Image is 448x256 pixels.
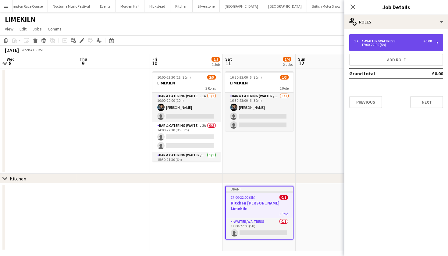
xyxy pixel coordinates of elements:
div: -Waiter/Waitress [361,39,398,43]
button: Hickstead [144,0,170,12]
button: [GEOGRAPHIC_DATA] [220,0,263,12]
span: 0/1 [279,195,288,200]
span: 1 Role [279,212,288,216]
button: Previous [349,96,382,108]
button: Plumpton Race Course [3,0,48,12]
span: 10:00-22:30 (12h30m) [157,75,191,80]
button: Events [95,0,116,12]
div: Kitchen [10,176,26,182]
div: £0.00 [423,39,432,43]
span: Fri [152,56,157,62]
span: Comms [48,26,62,32]
span: Sun [298,56,305,62]
span: 9 [79,60,87,67]
span: 3 Roles [205,86,216,91]
div: Draft [226,187,293,191]
span: 2/5 [207,75,216,80]
app-card-role: Bar & Catering (Waiter / waitress)1/115:30-21:30 (6h) [152,152,221,172]
span: 16:30-23:00 (6h30m) [230,75,262,80]
a: Jobs [30,25,44,33]
td: Grand total [349,69,414,78]
span: Wed [7,56,15,62]
div: Roles [344,15,448,29]
button: [GEOGRAPHIC_DATA] [263,0,307,12]
a: View [2,25,16,33]
span: 1 Role [280,86,289,91]
span: Week 41 [20,48,35,52]
div: 1 Job [212,62,220,67]
div: 17:00-22:00 (5h) [354,43,432,46]
app-job-card: 10:00-22:30 (12h30m)2/5LIMEKILN3 RolesBar & Catering (Waiter / waitress)1A1/210:00-20:00 (10h)[PE... [152,71,221,162]
app-card-role: -Waiter/Waitress0/117:00-22:00 (5h) [226,218,293,239]
button: Add role [349,54,443,66]
span: Jobs [33,26,42,32]
span: 17:00-22:00 (5h) [231,195,255,200]
span: Edit [20,26,27,32]
span: Sat [225,56,232,62]
span: 1/4 [283,57,291,62]
div: BST [38,48,44,52]
app-card-role: Bar & Catering (Waiter / waitress)1A1/210:00-20:00 (10h)[PERSON_NAME] [152,93,221,122]
h1: LIMEKILN [5,15,35,24]
app-card-role: Bar & Catering (Waiter / waitress)1/316:30-23:00 (6h30m)[PERSON_NAME] [225,93,293,131]
span: 11 [224,60,232,67]
button: Silverstone [193,0,220,12]
span: View [5,26,13,32]
span: 1/3 [280,75,289,80]
app-card-role: Bar & Catering (Waiter / waitress)2A0/214:00-22:30 (8h30m) [152,122,221,152]
button: Next [410,96,443,108]
button: British Motor Show [307,0,346,12]
div: [DATE] [5,47,19,53]
h3: Kitchen [PERSON_NAME] Limekiln [226,200,293,211]
div: 2 Jobs [283,62,293,67]
div: 1 x [354,39,361,43]
a: Edit [17,25,29,33]
span: 12 [297,60,305,67]
span: 2/5 [212,57,220,62]
app-job-card: 16:30-23:00 (6h30m)1/3LIMEKILN1 RoleBar & Catering (Waiter / waitress)1/316:30-23:00 (6h30m)[PERS... [225,71,293,131]
a: Comms [45,25,64,33]
app-job-card: Draft17:00-22:00 (5h)0/1Kitchen [PERSON_NAME] Limekiln1 Role-Waiter/Waitress0/117:00-22:00 (5h) [225,186,293,240]
h3: LIMEKILN [152,80,221,86]
h3: Job Details [344,3,448,11]
span: 8 [6,60,15,67]
button: Kitchen [170,0,193,12]
button: Nocturne Music Festival [48,0,95,12]
span: 10 [151,60,157,67]
span: Thu [80,56,87,62]
h3: LIMEKILN [225,80,293,86]
td: £0.00 [414,69,443,78]
button: Morden Hall [116,0,144,12]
